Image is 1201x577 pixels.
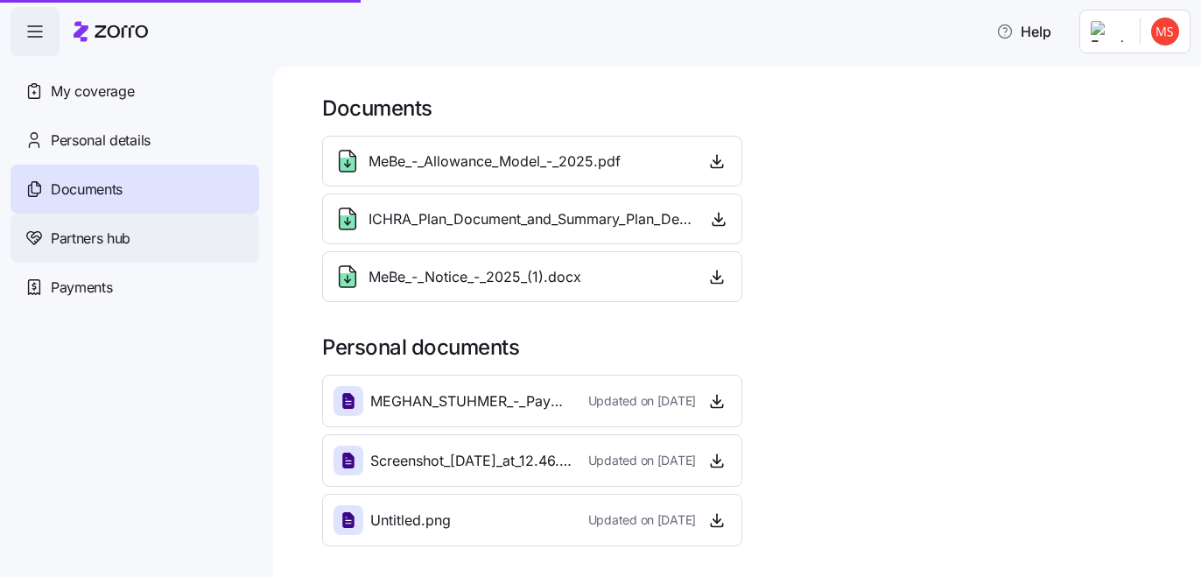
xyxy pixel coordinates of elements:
span: Help [996,21,1051,42]
span: Updated on [DATE] [588,452,696,469]
h1: Personal documents [322,334,1176,361]
button: Help [982,14,1065,49]
span: Updated on [DATE] [588,392,696,410]
span: ICHRA_Plan_Document_and_Summary_Plan_Description_-_2025.pdf [369,208,692,230]
span: MeBe_-_Notice_-_2025_(1).docx [369,266,581,288]
a: Documents [11,165,259,214]
span: MeBe_-_Allowance_Model_-_2025.pdf [369,151,621,172]
span: Untitled.png [370,510,451,531]
a: My coverage [11,67,259,116]
h1: Documents [322,95,1176,122]
a: Payments [11,263,259,312]
span: Documents [51,179,123,201]
span: Screenshot_[DATE]_at_12.46.44%E2%80%AFPM.png [370,450,574,472]
span: Personal details [51,130,151,151]
a: Partners hub [11,214,259,263]
a: Personal details [11,116,259,165]
span: My coverage [51,81,134,102]
img: fb431bae6b719ec9f2498f680ffa4ccc [1151,18,1179,46]
span: MEGHAN_STUHMER_-_Payment_Complete.png [370,391,574,412]
span: Payments [51,277,112,299]
span: Updated on [DATE] [588,511,696,529]
span: Partners hub [51,228,130,250]
img: Employer logo [1091,21,1126,42]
